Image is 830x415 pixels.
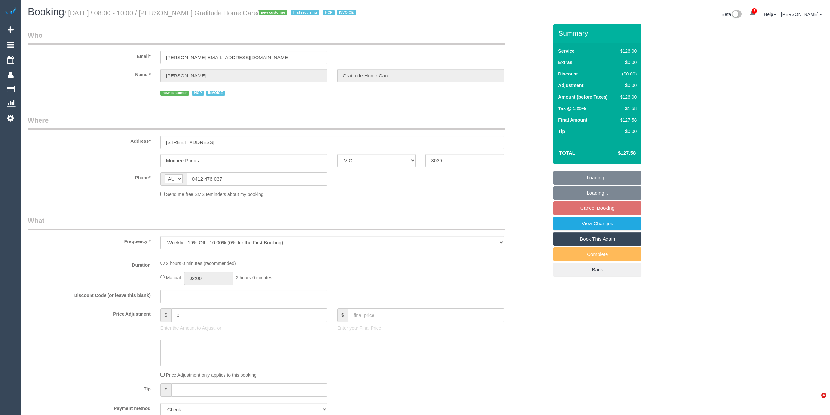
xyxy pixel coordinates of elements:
span: HCP [192,91,204,96]
input: Last Name* [337,69,504,82]
a: Book This Again [553,232,641,246]
div: $1.58 [618,105,637,112]
label: Duration [23,259,156,268]
label: Tip [558,128,565,135]
input: final price [348,308,504,322]
span: new customer [160,91,189,96]
h3: Summary [558,29,638,37]
label: Email* [23,51,156,59]
label: Address* [23,136,156,144]
span: Send me free SMS reminders about my booking [166,192,264,197]
span: HCP [323,10,335,15]
span: new customer [259,10,287,15]
span: $ [337,308,348,322]
span: $ [160,383,171,397]
div: $0.00 [618,128,637,135]
span: 2 hours 0 minutes (recommended) [166,261,236,266]
a: Back [553,263,641,276]
label: Name * [23,69,156,78]
span: 5 [752,8,757,14]
label: Price Adjustment [23,308,156,317]
p: Enter your Final Price [337,325,504,331]
input: Phone* [187,172,327,186]
a: [PERSON_NAME] [781,12,822,17]
legend: Where [28,115,505,130]
span: Price Adjustment only applies to this booking [166,373,257,378]
div: $0.00 [618,59,637,66]
label: Final Amount [558,117,587,123]
div: $126.00 [618,94,637,100]
div: $0.00 [618,82,637,89]
span: INVOICE [337,10,356,15]
label: Discount Code (or leave this blank) [23,290,156,299]
span: INVOICE [206,91,225,96]
div: $126.00 [618,48,637,54]
label: Amount (before Taxes) [558,94,607,100]
label: Tax @ 1.25% [558,105,586,112]
span: $ [160,308,171,322]
input: First Name* [160,69,327,82]
label: Service [558,48,574,54]
strong: Total [559,150,575,156]
label: Payment method [23,403,156,412]
a: Help [764,12,776,17]
input: Suburb* [160,154,327,167]
legend: What [28,216,505,230]
a: 5 [746,7,759,21]
img: New interface [731,10,742,19]
label: Discount [558,71,578,77]
label: Frequency * [23,236,156,245]
h4: $127.58 [598,150,636,156]
label: Phone* [23,172,156,181]
div: ($0.00) [618,71,637,77]
label: Extras [558,59,572,66]
span: first recurring [291,10,319,15]
input: Post Code* [425,154,504,167]
small: / [DATE] / 08:00 - 10:00 / [PERSON_NAME] Gratitude Home Care [64,9,358,17]
a: Beta [722,12,742,17]
p: Enter the Amount to Adjust, or [160,325,327,331]
span: Manual [166,275,181,280]
label: Adjustment [558,82,583,89]
a: View Changes [553,217,641,230]
span: 4 [821,393,826,398]
div: $127.58 [618,117,637,123]
iframe: Intercom live chat [808,393,823,408]
legend: Who [28,30,505,45]
span: / [257,9,358,17]
span: Booking [28,6,64,18]
input: Email* [160,51,327,64]
span: 2 hours 0 minutes [236,275,272,280]
img: Automaid Logo [4,7,17,16]
label: Tip [23,383,156,392]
